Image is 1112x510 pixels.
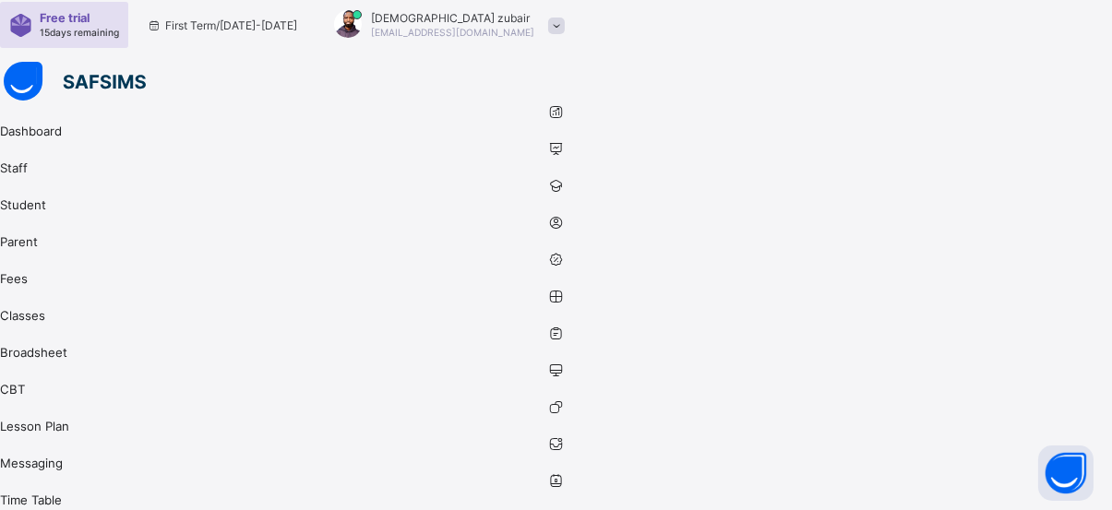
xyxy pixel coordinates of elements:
img: safsims [4,62,146,101]
img: sticker-purple.71386a28dfed39d6af7621340158ba97.svg [9,14,32,37]
span: session/term information [147,18,297,32]
span: [EMAIL_ADDRESS][DOMAIN_NAME] [371,27,534,38]
div: Muhammadzubair [316,10,574,41]
span: Free trial [40,11,110,25]
button: Open asap [1038,445,1094,501]
span: 15 days remaining [40,27,119,38]
span: [DEMOGRAPHIC_DATA] zubair [371,11,534,25]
